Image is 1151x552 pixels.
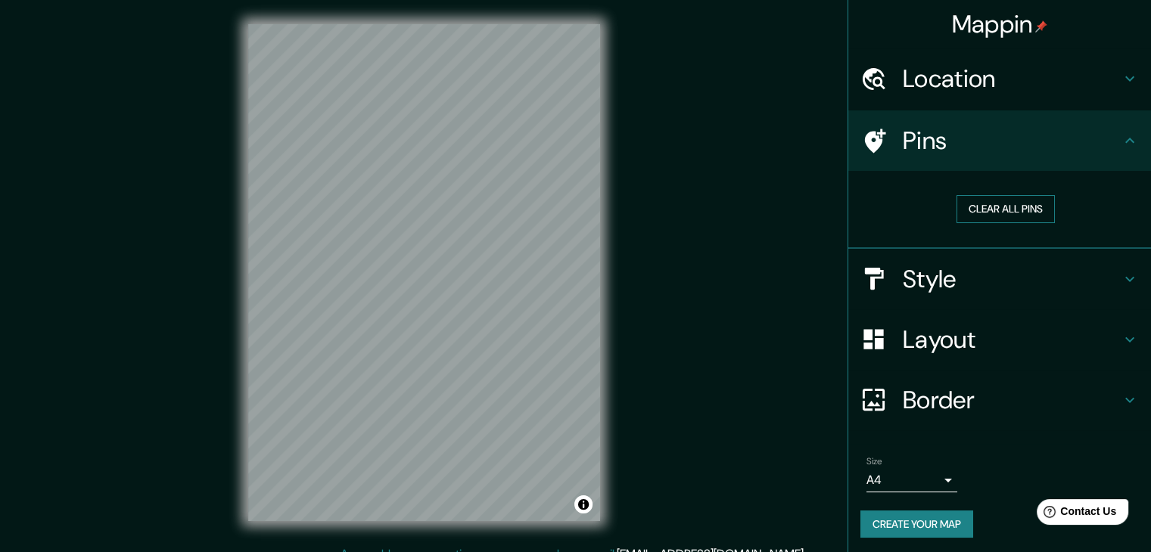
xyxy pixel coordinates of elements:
h4: Border [903,385,1121,415]
div: A4 [866,468,957,492]
div: Location [848,48,1151,109]
h4: Mappin [952,9,1048,39]
h4: Location [903,64,1121,94]
button: Clear all pins [957,195,1055,223]
iframe: Help widget launcher [1016,493,1134,535]
label: Size [866,454,882,467]
img: pin-icon.png [1035,20,1047,33]
button: Create your map [860,510,973,538]
canvas: Map [248,24,600,521]
h4: Pins [903,126,1121,156]
h4: Layout [903,324,1121,355]
div: Border [848,370,1151,430]
h4: Style [903,264,1121,294]
div: Style [848,249,1151,309]
div: Pins [848,110,1151,171]
div: Layout [848,309,1151,370]
button: Toggle attribution [574,495,593,513]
